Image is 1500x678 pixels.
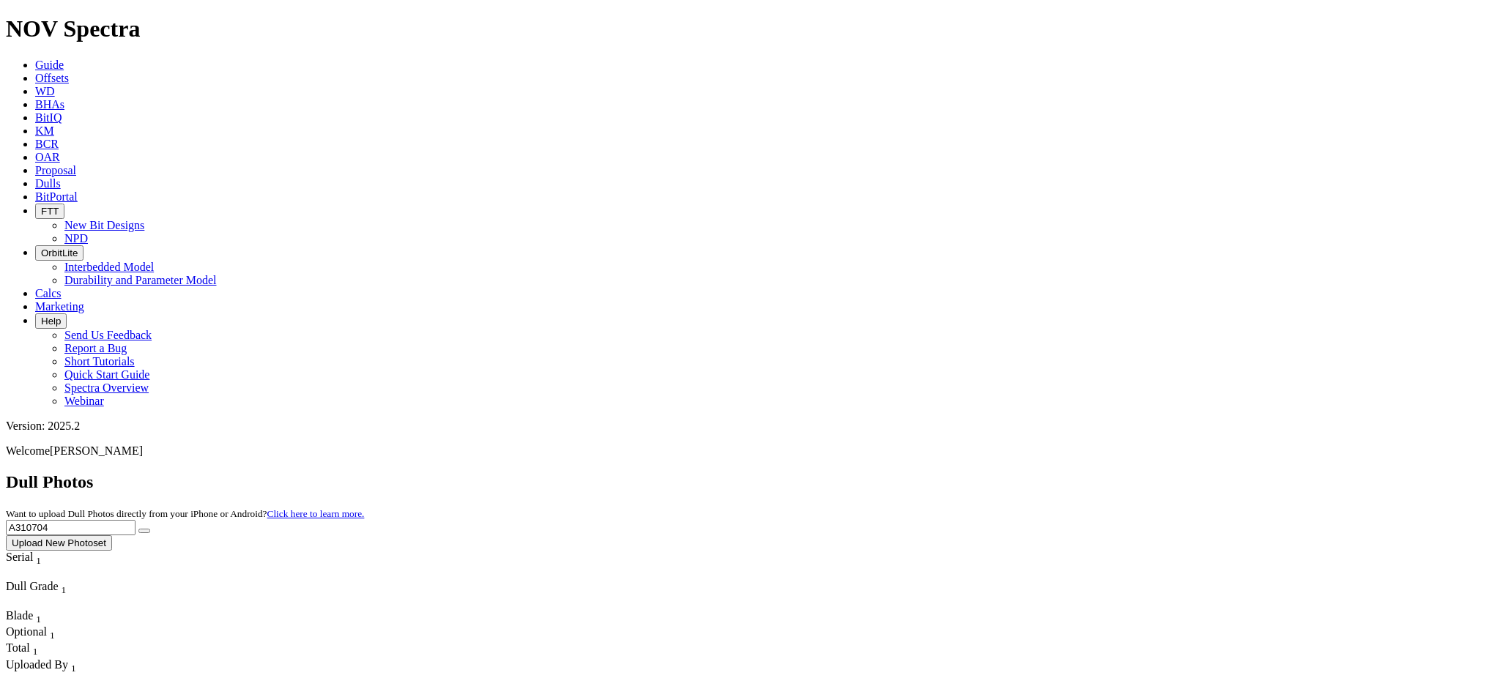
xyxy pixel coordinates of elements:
[71,663,76,674] sub: 1
[41,206,59,217] span: FTT
[6,625,47,638] span: Optional
[62,584,67,595] sub: 1
[6,609,33,622] span: Blade
[6,535,112,551] button: Upload New Photoset
[6,625,57,641] div: Optional Sort None
[267,508,365,519] a: Click here to learn more.
[35,287,62,299] a: Calcs
[35,245,83,261] button: OrbitLite
[6,580,108,596] div: Dull Grade Sort None
[33,647,38,657] sub: 1
[35,59,64,71] a: Guide
[6,15,1494,42] h1: NOV Spectra
[50,444,143,457] span: [PERSON_NAME]
[64,381,149,394] a: Spectra Overview
[64,219,144,231] a: New Bit Designs
[62,580,67,592] span: Sort None
[64,261,154,273] a: Interbedded Model
[64,368,149,381] a: Quick Start Guide
[6,641,30,654] span: Total
[6,658,68,671] span: Uploaded By
[35,313,67,329] button: Help
[33,641,38,654] span: Sort None
[41,316,61,327] span: Help
[50,630,55,641] sub: 1
[64,274,217,286] a: Durability and Parameter Model
[35,300,84,313] a: Marketing
[6,508,364,519] small: Want to upload Dull Photos directly from your iPhone or Android?
[35,204,64,219] button: FTT
[6,580,59,592] span: Dull Grade
[6,580,108,609] div: Sort None
[64,329,152,341] a: Send Us Feedback
[6,567,68,580] div: Column Menu
[35,98,64,111] a: BHAs
[64,342,127,354] a: Report a Bug
[35,164,76,176] a: Proposal
[35,151,60,163] a: OAR
[6,641,57,657] div: Total Sort None
[35,177,61,190] a: Dulls
[64,355,135,368] a: Short Tutorials
[64,395,104,407] a: Webinar
[6,609,57,625] div: Blade Sort None
[6,641,57,657] div: Sort None
[6,609,57,625] div: Sort None
[35,124,54,137] a: KM
[6,420,1494,433] div: Version: 2025.2
[35,111,62,124] a: BitIQ
[71,658,76,671] span: Sort None
[64,232,88,245] a: NPD
[6,520,135,535] input: Search Serial Number
[6,551,68,580] div: Sort None
[6,551,68,567] div: Serial Sort None
[35,138,59,150] a: BCR
[35,85,55,97] a: WD
[36,555,41,566] sub: 1
[41,247,78,258] span: OrbitLite
[6,658,163,674] div: Uploaded By Sort None
[35,72,69,84] a: Offsets
[6,596,108,609] div: Column Menu
[36,614,41,625] sub: 1
[36,609,41,622] span: Sort None
[6,444,1494,458] p: Welcome
[35,190,78,203] a: BitPortal
[50,625,55,638] span: Sort None
[36,551,41,563] span: Sort None
[6,625,57,641] div: Sort None
[6,551,33,563] span: Serial
[6,472,1494,492] h2: Dull Photos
